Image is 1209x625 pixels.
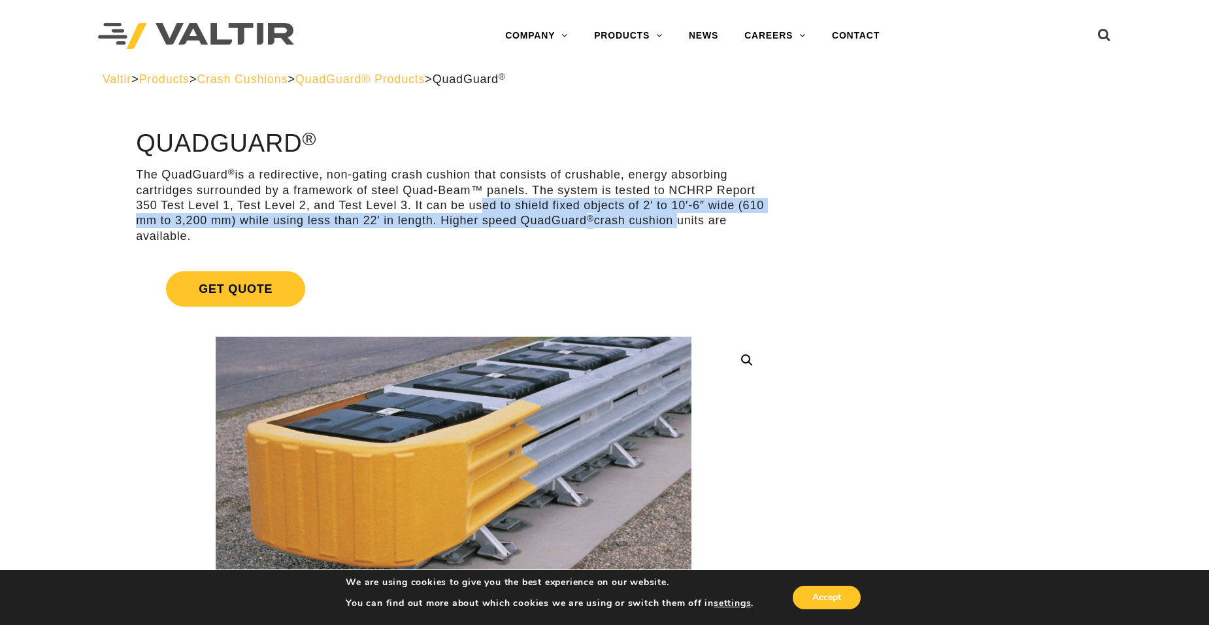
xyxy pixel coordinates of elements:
[714,598,751,609] button: settings
[302,128,316,149] sup: ®
[581,23,676,49] a: PRODUCTS
[295,73,425,86] a: QuadGuard® Products
[228,167,235,177] sup: ®
[136,167,770,244] p: The QuadGuard is a redirective, non-gating crash cushion that consists of crushable, energy absor...
[136,130,770,158] h1: QuadGuard
[793,586,861,609] button: Accept
[103,73,131,86] a: Valtir
[731,23,819,49] a: CAREERS
[492,23,581,49] a: COMPANY
[346,598,754,609] p: You can find out more about which cookies we are using or switch them off in .
[433,73,506,86] span: QuadGuard
[103,72,1107,87] div: > > > >
[139,73,189,86] a: Products
[197,73,288,86] a: Crash Cushions
[587,214,594,224] sup: ®
[676,23,731,49] a: NEWS
[819,23,893,49] a: CONTACT
[166,271,305,307] span: Get Quote
[136,256,770,322] a: Get Quote
[98,23,294,50] img: Valtir
[346,577,754,588] p: We are using cookies to give you the best experience on our website.
[499,72,506,82] sup: ®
